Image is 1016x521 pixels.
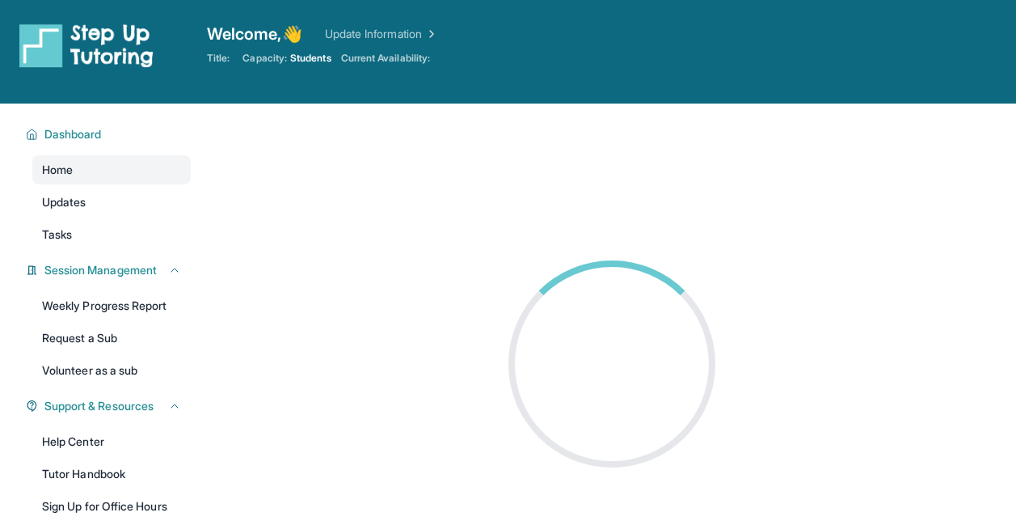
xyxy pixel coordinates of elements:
a: Tasks [32,220,191,249]
a: Home [32,155,191,184]
img: Chevron Right [422,26,438,42]
button: Dashboard [38,126,181,142]
a: Help Center [32,427,191,456]
span: Home [42,162,73,178]
span: Tasks [42,227,72,243]
button: Session Management [38,262,181,278]
span: Support & Resources [44,398,154,414]
span: Title: [207,52,230,65]
a: Volunteer as a sub [32,356,191,385]
a: Updates [32,188,191,217]
a: Sign Up for Office Hours [32,492,191,521]
a: Tutor Handbook [32,460,191,489]
span: Session Management [44,262,157,278]
span: Dashboard [44,126,102,142]
span: Updates [42,194,86,210]
span: Capacity: [242,52,287,65]
span: Students [290,52,331,65]
span: Welcome, 👋 [207,23,302,45]
span: Current Availability: [341,52,430,65]
a: Weekly Progress Report [32,291,191,320]
a: Update Information [325,26,438,42]
button: Support & Resources [38,398,181,414]
a: Request a Sub [32,324,191,353]
img: logo [19,23,154,68]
